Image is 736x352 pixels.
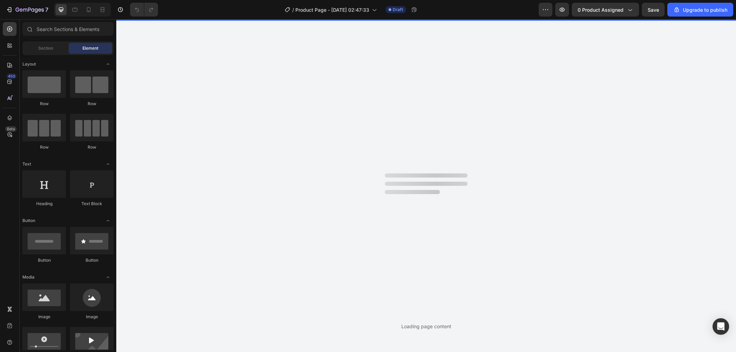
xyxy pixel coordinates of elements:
div: Row [22,144,66,150]
span: Button [22,218,35,224]
div: Row [70,101,114,107]
div: Text Block [70,201,114,207]
div: Beta [5,126,17,132]
span: Text [22,161,31,167]
span: Save [648,7,659,13]
span: / [292,6,294,13]
div: Row [70,144,114,150]
div: Heading [22,201,66,207]
div: Undo/Redo [130,3,158,17]
span: Layout [22,61,36,67]
button: Upgrade to publish [667,3,733,17]
div: Image [22,314,66,320]
div: Image [70,314,114,320]
div: Button [70,257,114,263]
div: Upgrade to publish [673,6,727,13]
span: Section [38,45,53,51]
span: Toggle open [102,159,114,170]
input: Search Sections & Elements [22,22,114,36]
span: Toggle open [102,215,114,226]
button: 0 product assigned [572,3,639,17]
button: Save [642,3,665,17]
div: Row [22,101,66,107]
span: Toggle open [102,59,114,70]
div: 450 [7,73,17,79]
span: Media [22,274,35,280]
div: Loading page content [401,323,451,330]
span: Toggle open [102,272,114,283]
p: 7 [45,6,48,14]
span: 0 product assigned [578,6,624,13]
button: 7 [3,3,51,17]
div: Button [22,257,66,263]
span: Product Page - [DATE] 02:47:33 [295,6,369,13]
div: Open Intercom Messenger [713,318,729,335]
span: Draft [393,7,403,13]
span: Element [82,45,98,51]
